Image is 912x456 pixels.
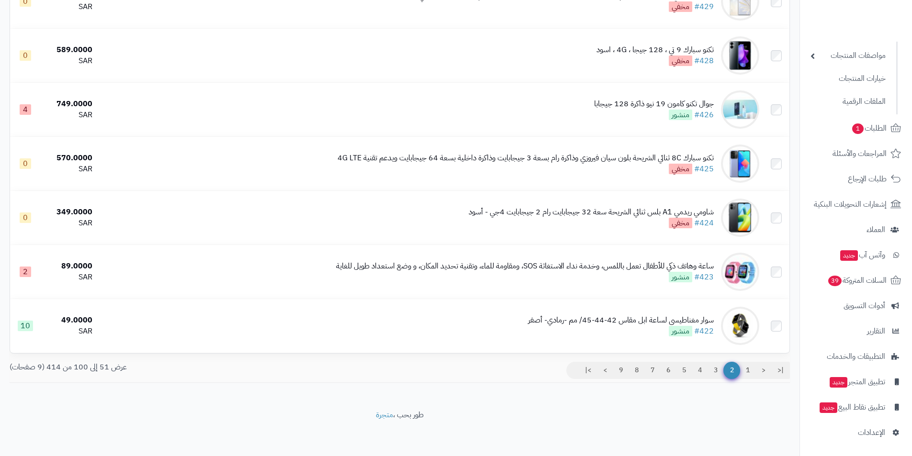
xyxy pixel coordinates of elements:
[45,261,92,272] div: 89.0000
[819,400,885,414] span: تطبيق نقاط البيع
[829,375,885,389] span: تطبيق المتجر
[469,207,714,218] div: شاومي ريدمي A1 بلس ثنائي الشريحة سعة 32 جيجابايت رام 2 جيجابايت 4جي - أسود
[660,362,676,379] a: 6
[851,122,887,135] span: الطلبات
[20,104,31,115] span: 4
[45,315,92,326] div: 49.0000
[528,315,714,326] div: سوار مغناطيسي لساعة ابل مقاس 42-44-45/ مم -رمادي- أصفر
[20,212,31,223] span: 0
[597,44,714,56] div: تكنو سبارك 9 تي ، 128 جيجا ، 4G ، اسود
[820,402,837,413] span: جديد
[806,370,906,393] a: تطبيق المتجرجديد
[806,294,906,317] a: أدوات التسويق
[45,56,92,67] div: SAR
[644,362,661,379] a: 7
[669,164,692,174] span: مخفي
[833,147,887,160] span: المراجعات والأسئلة
[806,320,906,343] a: التقارير
[721,36,759,75] img: تكنو سبارك 9 تي ، 128 جيجا ، 4G ، اسود
[867,223,885,236] span: العملاء
[806,345,906,368] a: التطبيقات والخدمات
[669,326,692,336] span: منشور
[45,44,92,56] div: 589.0000
[708,362,724,379] a: 3
[20,267,31,277] span: 2
[806,218,906,241] a: العملاء
[338,153,714,164] div: تكنو سبارك 8C ثنائي الشريحة بلون سيان فيروزي وذاكرة رام بسعة 3 جيجابايت وذاكرة داخلية بسعة 64 جيج...
[828,276,842,286] span: 39
[806,244,906,267] a: وآتس آبجديد
[694,217,714,229] a: #424
[839,248,885,262] span: وآتس آب
[45,207,92,218] div: 349.0000
[694,271,714,283] a: #423
[669,56,692,66] span: مخفي
[806,45,890,66] a: مواصفات المنتجات
[336,261,714,272] div: ساعة وهاتف ذكي للأطفال تعمل باللمس، وخدمة نداء الاستغاثة SOS، ومقاومة للماء، وتقنية تحديد المكان،...
[18,321,33,331] span: 10
[806,91,890,112] a: الملفات الرقمية
[694,55,714,67] a: #428
[844,299,885,312] span: أدوات التسويق
[721,145,759,183] img: تكنو سبارك 8C ثنائي الشريحة بلون سيان فيروزي وذاكرة رام بسعة 3 جيجابايت وذاكرة داخلية بسعة 64 جيج...
[45,164,92,175] div: SAR
[721,199,759,237] img: شاومي ريدمي A1 بلس ثنائي الشريحة سعة 32 جيجابايت رام 2 جيجابايت 4جي - أسود
[806,68,890,89] a: خيارات المنتجات
[806,396,906,419] a: تطبيق نقاط البيعجديد
[45,153,92,164] div: 570.0000
[45,326,92,337] div: SAR
[806,193,906,216] a: إشعارات التحويلات البنكية
[669,218,692,228] span: مخفي
[597,362,613,379] a: >
[806,167,906,190] a: طلبات الإرجاع
[852,123,864,134] span: 1
[694,109,714,121] a: #426
[721,307,759,345] img: سوار مغناطيسي لساعة ابل مقاس 42-44-45/ مم -رمادي- أصفر
[45,1,92,12] div: SAR
[579,362,597,379] a: >|
[814,198,887,211] span: إشعارات التحويلات البنكية
[723,362,740,379] span: 2
[740,362,756,379] a: 1
[694,325,714,337] a: #422
[721,253,759,291] img: ساعة وهاتف ذكي للأطفال تعمل باللمس، وخدمة نداء الاستغاثة SOS، ومقاومة للماء، وتقنية تحديد المكان،...
[376,409,393,421] a: متجرة
[806,117,906,140] a: الطلبات1
[669,1,692,12] span: مخفي
[629,362,645,379] a: 8
[847,27,903,47] img: logo-2.png
[45,99,92,110] div: 749.0000
[806,142,906,165] a: المراجعات والأسئلة
[830,377,847,388] span: جديد
[840,250,858,261] span: جديد
[613,362,629,379] a: 9
[669,110,692,120] span: منشور
[669,272,692,282] span: منشور
[806,421,906,444] a: الإعدادات
[45,218,92,229] div: SAR
[827,274,887,287] span: السلات المتروكة
[676,362,692,379] a: 5
[594,99,714,110] div: جوال تكنو كامون 19 نيو ذاكرة 128 جيجابا
[827,350,885,363] span: التطبيقات والخدمات
[45,110,92,121] div: SAR
[692,362,708,379] a: 4
[45,272,92,283] div: SAR
[867,324,885,338] span: التقارير
[694,1,714,12] a: #429
[694,163,714,175] a: #425
[858,426,885,439] span: الإعدادات
[771,362,790,379] a: |<
[848,172,887,186] span: طلبات الإرجاع
[20,50,31,61] span: 0
[721,90,759,129] img: جوال تكنو كامون 19 نيو ذاكرة 128 جيجابا
[755,362,772,379] a: <
[806,269,906,292] a: السلات المتروكة39
[2,362,400,373] div: عرض 51 إلى 100 من 414 (9 صفحات)
[20,158,31,169] span: 0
